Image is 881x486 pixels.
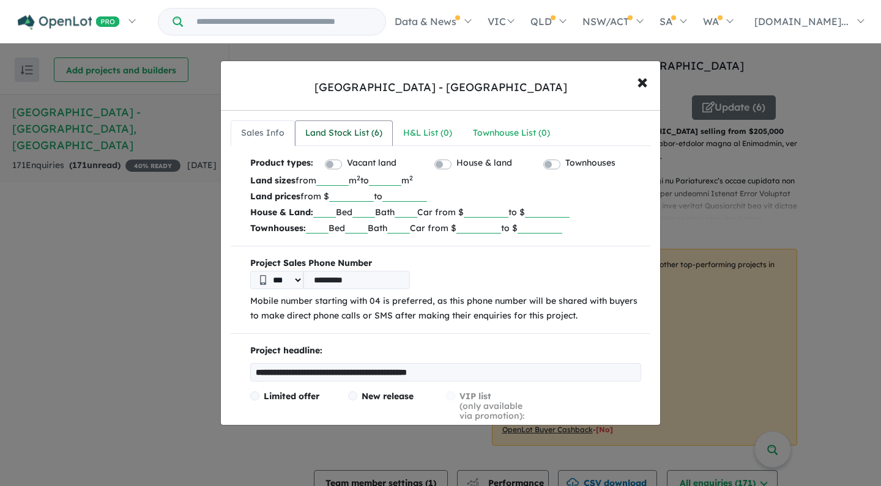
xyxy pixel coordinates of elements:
[250,204,641,220] p: Bed Bath Car from $ to $
[754,15,849,28] span: [DOMAIN_NAME]...
[473,126,550,141] div: Townhouse List ( 0 )
[264,391,319,402] span: Limited offer
[185,9,383,35] input: Try estate name, suburb, builder or developer
[314,79,567,95] div: [GEOGRAPHIC_DATA] - [GEOGRAPHIC_DATA]
[250,220,641,236] p: Bed Bath Car from $ to $
[403,126,452,141] div: H&L List ( 0 )
[347,156,396,171] label: Vacant land
[565,156,615,171] label: Townhouses
[250,191,300,202] b: Land prices
[362,391,414,402] span: New release
[250,172,641,188] p: from m to m
[250,256,641,271] b: Project Sales Phone Number
[456,156,512,171] label: House & land
[241,126,284,141] div: Sales Info
[250,223,306,234] b: Townhouses:
[637,68,648,94] span: ×
[409,174,413,182] sup: 2
[250,294,641,323] p: Mobile number starting with 04 is preferred, as this phone number will be shared with buyers to m...
[250,188,641,204] p: from $ to
[18,15,120,30] img: Openlot PRO Logo White
[250,156,313,172] b: Product types:
[250,344,641,358] p: Project headline:
[250,207,313,218] b: House & Land:
[250,175,296,186] b: Land sizes
[305,126,382,141] div: Land Stock List ( 6 )
[357,174,360,182] sup: 2
[260,275,266,285] img: Phone icon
